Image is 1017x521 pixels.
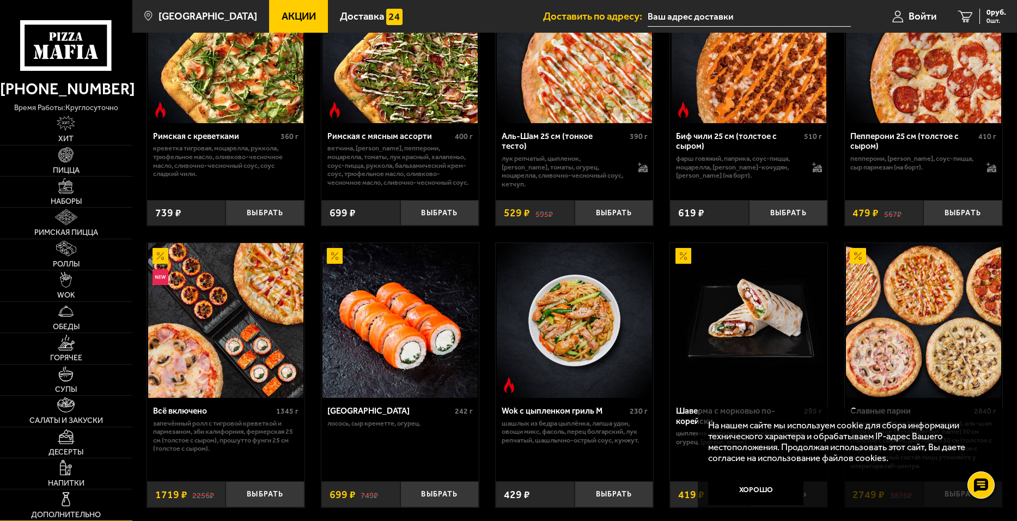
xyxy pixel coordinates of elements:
p: лук репчатый, цыпленок, [PERSON_NAME], томаты, огурец, моцарелла, сливочно-чесночный соус, кетчуп. [502,154,627,188]
img: Острое блюдо [501,377,517,393]
p: цыпленок, морковь по-корейски, томаты, огурец, [PERSON_NAME]. [676,429,822,446]
span: 699 ₽ [330,489,356,500]
span: Супы [55,386,77,393]
span: Наборы [51,198,82,205]
span: 1345 г [276,407,299,416]
span: Роллы [53,260,80,268]
span: 479 ₽ [852,208,879,218]
span: 0 шт. [986,17,1006,24]
span: 429 ₽ [504,489,530,500]
span: Салаты и закуски [29,417,103,425]
a: АкционныйНовинкаВсё включено [147,243,305,398]
div: Славные парни [850,406,971,416]
span: Десерты [48,449,83,456]
span: 230 г [630,407,648,416]
button: Выбрать [400,481,479,507]
img: Акционный [850,248,866,264]
span: Пицца [53,167,80,174]
a: АкционныйШаверма с морковью по-корейски [670,243,827,398]
img: Акционный [675,248,691,264]
p: фарш говяжий, паприка, соус-пицца, моцарелла, [PERSON_NAME]-кочудян, [PERSON_NAME] (на борт). [676,154,801,180]
div: Wok с цыпленком гриль M [502,406,627,416]
img: Новинка [153,269,168,285]
input: Ваш адрес доставки [648,7,851,27]
button: Выбрать [226,481,305,507]
span: Доставка [340,11,384,22]
p: Запечённый ролл с тигровой креветкой и пармезаном, Эби Калифорния, Фермерская 25 см (толстое с сы... [153,419,299,453]
a: АкционныйСлавные парни [845,243,1002,398]
span: Напитки [48,480,84,487]
p: На нашем сайте мы используем cookie для сбора информации технического характера и обрабатываем IP... [708,420,985,464]
img: Акционный [327,248,343,264]
img: Острое блюдо [153,102,168,118]
button: Выбрать [226,200,305,226]
span: 510 г [804,132,822,141]
p: шашлык из бедра цыплёнка, лапша удон, овощи микс, фасоль, перец болгарский, лук репчатый, шашлычн... [502,419,648,445]
span: 360 г [281,132,299,141]
span: 390 г [630,132,648,141]
button: Выбрать [575,200,654,226]
span: Доставить по адресу: [543,11,648,22]
div: Биф чили 25 см (толстое с сыром) [676,131,801,152]
p: лосось, Сыр креметте, огурец. [327,419,473,428]
div: Пепперони 25 см (толстое с сыром) [850,131,976,152]
span: Хит [58,135,74,143]
s: 567 ₽ [884,208,902,218]
div: Римская с мясным ассорти [327,131,453,142]
span: Дополнительно [31,511,101,519]
img: Шаверма с морковью по-корейски [672,243,827,398]
button: Выбрать [749,200,828,226]
span: [GEOGRAPHIC_DATA] [159,11,257,22]
span: Горячее [50,354,82,362]
span: Акции [282,11,316,22]
s: 2256 ₽ [192,489,214,500]
a: АкционныйФиладельфия [321,243,479,398]
button: Хорошо [708,474,803,505]
span: Обеды [53,323,80,331]
img: Острое блюдо [327,102,343,118]
button: Выбрать [923,200,1002,226]
span: 0 руб. [986,9,1006,16]
span: WOK [57,292,75,299]
span: 619 ₽ [678,208,704,218]
s: 749 ₽ [361,489,378,500]
div: [GEOGRAPHIC_DATA] [327,406,453,416]
span: Римская пицца [34,229,98,237]
p: ветчина, [PERSON_NAME], пепперони, моцарелла, томаты, лук красный, халапеньо, соус-пицца, руккола... [327,144,473,186]
span: 410 г [978,132,996,141]
div: Аль-Шам 25 см (тонкое тесто) [502,131,627,152]
img: Всё включено [148,243,303,398]
img: Острое блюдо [675,102,691,118]
img: Славные парни [846,243,1001,398]
button: Выбрать [575,481,654,507]
div: Всё включено [153,406,274,416]
p: креветка тигровая, моцарелла, руккола, трюфельное масло, оливково-чесночное масло, сливочно-чесно... [153,144,299,178]
span: 529 ₽ [504,208,530,218]
div: Римская с креветками [153,131,278,142]
span: 2840 г [974,407,996,416]
p: пепперони, [PERSON_NAME], соус-пицца, сыр пармезан (на борт). [850,154,976,171]
span: 242 г [455,407,473,416]
img: Филадельфия [322,243,478,398]
span: 739 ₽ [155,208,181,218]
div: Шаверма с морковью по-корейски [676,406,801,426]
img: 15daf4d41897b9f0e9f617042186c801.svg [386,9,402,25]
img: Акционный [153,248,168,264]
span: 419 ₽ [678,489,704,500]
button: Выбрать [400,200,479,226]
span: 400 г [455,132,473,141]
s: 595 ₽ [535,208,553,218]
img: Wok с цыпленком гриль M [497,243,652,398]
span: Войти [909,11,936,22]
span: 1719 ₽ [155,489,187,500]
span: 699 ₽ [330,208,356,218]
span: 295 г [804,407,822,416]
a: Острое блюдоWok с цыпленком гриль M [496,243,653,398]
